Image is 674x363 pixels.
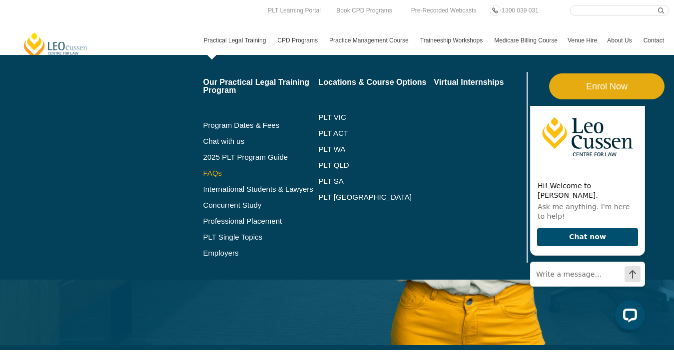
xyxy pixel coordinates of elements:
a: International Students & Lawyers [203,185,319,193]
a: Practical Legal Training [199,26,273,55]
a: CPD Programs [272,26,324,55]
a: PLT Single Topics [203,233,319,241]
iframe: LiveChat chat widget [449,106,649,338]
input: Write a message… [81,156,195,180]
a: Pre-Recorded Webcasts [409,5,479,16]
button: Chat now [88,122,189,141]
a: Practice Management Course [324,26,415,55]
a: Enrol Now [549,73,665,99]
a: PLT VIC [318,113,434,121]
p: Ask me anything. I'm here to help! [88,96,188,115]
a: Contact [639,26,669,55]
a: PLT Learning Portal [265,5,323,16]
a: [PERSON_NAME] Centre for Law [22,31,89,60]
button: Send a message [175,160,191,176]
span: 1300 039 031 [502,7,538,14]
a: PLT SA [318,177,434,185]
a: Medicare Billing Course [489,26,563,55]
a: Program Dates & Fees [203,121,319,129]
a: Venue Hire [563,26,602,55]
a: 2025 PLT Program Guide [203,153,294,161]
a: Our Practical Legal Training Program [203,78,319,94]
a: Professional Placement [203,217,319,225]
a: Chat with us [203,137,319,145]
a: PLT QLD [318,161,434,169]
h2: Hi! Welcome to [PERSON_NAME]. [88,75,188,94]
a: About Us [602,26,638,55]
a: Traineeship Workshops [415,26,489,55]
a: Book CPD Programs [334,5,394,16]
a: 1300 039 031 [499,5,541,16]
a: Locations & Course Options [318,78,434,86]
a: PLT ACT [318,129,434,137]
a: FAQs [203,169,319,177]
a: Virtual Internships [434,78,524,86]
a: PLT [GEOGRAPHIC_DATA] [318,193,434,201]
a: Concurrent Study [203,201,319,209]
button: Open LiveChat chat widget [166,194,196,224]
a: Employers [203,249,319,257]
a: PLT WA [318,145,409,153]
